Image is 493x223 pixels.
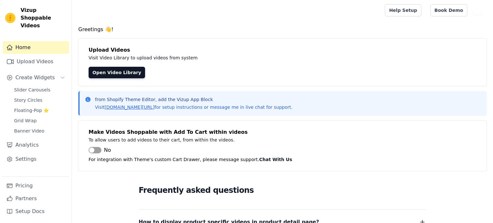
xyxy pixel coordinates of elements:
[3,179,69,192] a: Pricing
[89,67,145,78] a: Open Video Library
[430,4,467,16] a: Book Demo
[259,156,292,163] button: Chat With Us
[89,136,376,144] p: To allow users to add videos to their cart, from within the videos.
[89,46,476,54] h4: Upload Videos
[3,55,69,68] a: Upload Videos
[3,71,69,84] button: Create Widgets
[3,41,69,54] a: Home
[385,4,421,16] a: Help Setup
[139,184,426,197] h2: Frequently asked questions
[3,205,69,218] a: Setup Docs
[10,85,69,94] a: Slider Carousels
[3,139,69,151] a: Analytics
[89,54,376,62] p: Visit Video Library to upload videos from system
[15,74,55,81] span: Create Widgets
[14,97,42,103] span: Story Circles
[89,128,476,136] h4: Make Videos Shoppable with Add To Cart within videos
[89,156,476,163] p: For integration with Theme's custom Cart Drawer, please message support.
[10,116,69,125] a: Grid Wrap
[95,104,292,110] p: Visit for setup instructions or message me in live chat for support.
[5,13,15,23] img: Vizup
[105,105,155,110] a: [DOMAIN_NAME][URL]
[14,117,37,124] span: Grid Wrap
[14,107,49,114] span: Floating-Pop ⭐
[3,192,69,205] a: Partners
[14,128,44,134] span: Banner Video
[10,126,69,135] a: Banner Video
[78,26,487,33] h4: Greetings 👋!
[95,96,292,103] p: from Shopify Theme Editor, add the Vizup App Block
[10,106,69,115] a: Floating-Pop ⭐
[14,87,50,93] span: Slider Carousels
[104,146,111,154] span: No
[3,153,69,166] a: Settings
[89,146,111,154] button: No
[10,96,69,105] a: Story Circles
[21,6,66,30] span: Vizup Shoppable Videos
